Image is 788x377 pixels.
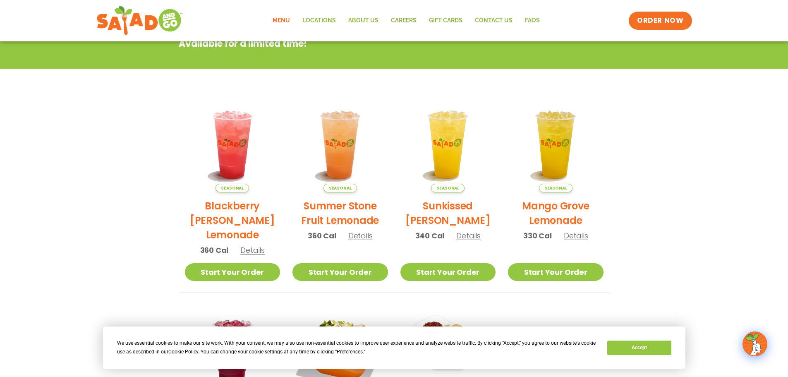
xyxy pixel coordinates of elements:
[323,184,357,192] span: Seasonal
[564,231,588,241] span: Details
[508,199,604,228] h2: Mango Grove Lemonade
[200,245,229,256] span: 360 Cal
[385,11,423,30] a: Careers
[292,263,388,281] a: Start Your Order
[96,4,184,37] img: new-SAG-logo-768×292
[266,11,296,30] a: Menu
[342,11,385,30] a: About Us
[637,16,683,26] span: ORDER NOW
[185,199,280,242] h2: Blackberry [PERSON_NAME] Lemonade
[469,11,519,30] a: Contact Us
[292,199,388,228] h2: Summer Stone Fruit Lemonade
[508,263,604,281] a: Start Your Order
[168,349,198,355] span: Cookie Policy
[423,11,469,30] a: GIFT CARDS
[337,349,363,355] span: Preferences
[415,230,445,241] span: 340 Cal
[185,97,280,192] img: Product photo for Blackberry Bramble Lemonade
[629,12,692,30] a: ORDER NOW
[216,184,249,192] span: Seasonal
[456,231,481,241] span: Details
[400,199,496,228] h2: Sunkissed [PERSON_NAME]
[400,305,496,369] img: Product photo for Sundried Tomato Hummus & Pita Chips
[743,332,766,355] img: wpChatIcon
[539,184,572,192] span: Seasonal
[185,263,280,281] a: Start Your Order
[523,230,552,241] span: 330 Cal
[292,97,388,192] img: Product photo for Summer Stone Fruit Lemonade
[308,230,336,241] span: 360 Cal
[266,11,546,30] nav: Menu
[179,37,543,50] p: Available for a limited time!
[508,97,604,192] img: Product photo for Mango Grove Lemonade
[607,341,671,355] button: Accept
[296,11,342,30] a: Locations
[348,231,373,241] span: Details
[431,184,465,192] span: Seasonal
[103,327,685,369] div: Cookie Consent Prompt
[400,263,496,281] a: Start Your Order
[519,11,546,30] a: FAQs
[117,339,597,356] div: We use essential cookies to make our site work. With your consent, we may also use non-essential ...
[240,245,265,255] span: Details
[400,97,496,192] img: Product photo for Sunkissed Yuzu Lemonade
